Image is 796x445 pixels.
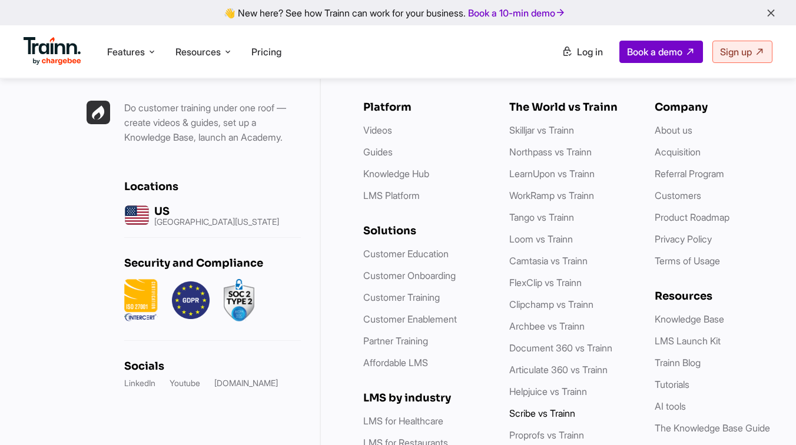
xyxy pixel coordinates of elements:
[655,290,777,303] h6: Resources
[363,168,429,180] a: Knowledge Hub
[124,202,150,228] img: us headquarters
[509,101,632,114] h6: The World vs Trainn
[363,291,440,303] a: Customer Training
[509,233,573,245] a: Loom vs Trainn
[509,277,582,288] a: FlexClip vs Trainn
[214,377,278,389] a: [DOMAIN_NAME]
[655,101,777,114] h6: Company
[124,360,301,373] h6: Socials
[175,45,221,58] span: Resources
[509,146,592,158] a: Northpass vs Trainn
[509,255,588,267] a: Camtasia vs Trainn
[363,357,428,368] a: Affordable LMS
[107,45,145,58] span: Features
[737,388,796,445] iframe: Chat Widget
[24,37,81,65] img: Trainn Logo
[509,407,575,419] a: Scribe vs Trainn
[655,335,721,347] a: LMS Launch Kit
[577,46,603,58] span: Log in
[655,146,701,158] a: Acquisition
[655,211,729,223] a: Product Roadmap
[466,5,568,21] a: Book a 10-min demo
[655,422,770,434] a: The Knowledge Base Guide
[154,205,279,218] h6: US
[627,46,682,58] span: Book a demo
[87,101,110,124] img: Trainn | everything under one roof
[363,335,428,347] a: Partner Training
[655,255,720,267] a: Terms of Usage
[655,400,686,412] a: AI tools
[124,279,158,321] img: ISO
[509,190,594,201] a: WorkRamp vs Trainn
[655,313,724,325] a: Knowledge Base
[655,378,689,390] a: Tutorials
[363,415,443,427] a: LMS for Healthcare
[363,101,486,114] h6: Platform
[363,248,449,260] a: Customer Education
[363,224,486,237] h6: Solutions
[251,46,281,58] a: Pricing
[655,124,692,136] a: About us
[363,391,486,404] h6: LMS by industry
[555,41,610,62] a: Log in
[619,41,703,63] a: Book a demo
[363,124,392,136] a: Videos
[655,190,701,201] a: Customers
[509,168,595,180] a: LearnUpon vs Trainn
[124,180,301,193] h6: Locations
[509,320,585,332] a: Archbee vs Trainn
[720,46,752,58] span: Sign up
[363,190,420,201] a: LMS Platform
[509,342,612,354] a: Document 360 vs Trainn
[509,429,584,441] a: Proprofs vs Trainn
[655,233,712,245] a: Privacy Policy
[124,101,301,145] p: Do customer training under one roof — create videos & guides, set up a Knowledge Base, launch an ...
[124,257,301,270] h6: Security and Compliance
[172,279,210,321] img: GDPR.png
[154,218,279,226] p: [GEOGRAPHIC_DATA][US_STATE]
[363,313,457,325] a: Customer Enablement
[363,146,393,158] a: Guides
[124,377,155,389] a: LinkedIn
[712,41,772,63] a: Sign up
[224,279,254,321] img: soc2
[509,298,593,310] a: Clipchamp vs Trainn
[7,7,789,18] div: 👋 New here? See how Trainn can work for your business.
[655,168,724,180] a: Referral Program
[509,124,574,136] a: Skilljar vs Trainn
[509,211,574,223] a: Tango vs Trainn
[170,377,200,389] a: Youtube
[363,270,456,281] a: Customer Onboarding
[509,386,587,397] a: Helpjuice vs Trainn
[655,357,701,368] a: Trainn Blog
[509,364,608,376] a: Articulate 360 vs Trainn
